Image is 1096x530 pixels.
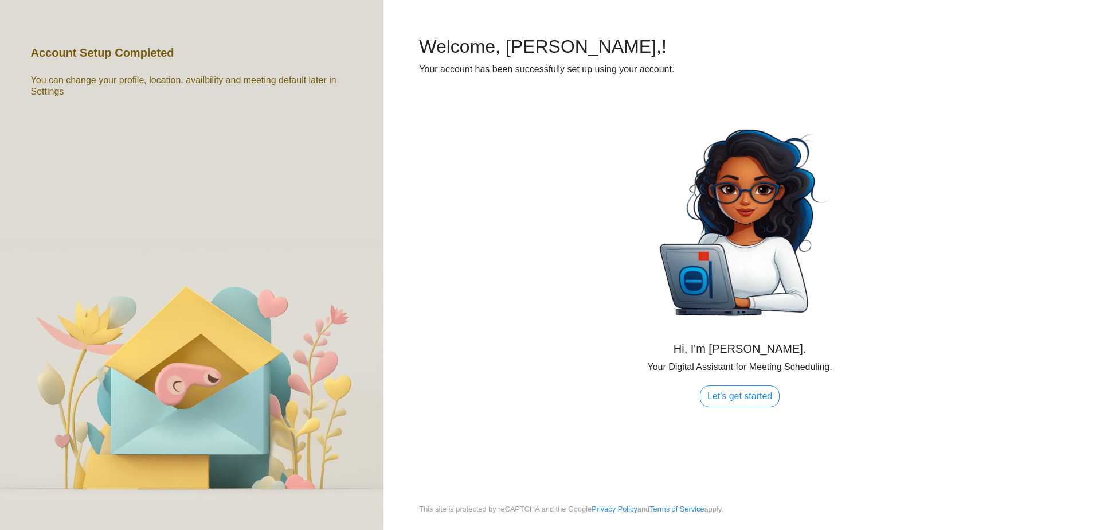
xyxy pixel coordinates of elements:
small: This site is protected by reCAPTCHA and the Google and apply. [419,504,723,530]
h5: Hi, I'm [PERSON_NAME]. [674,342,807,356]
div: Your account has been successfully set up using your account. [419,63,1060,76]
h2: Welcome, [PERSON_NAME],! [419,36,1060,57]
img: Zara.png [630,109,849,328]
h5: Account Setup Completed [31,46,174,60]
a: Privacy Policy [592,505,637,513]
p: Your Digital Assistant for Meeting Scheduling. [647,360,832,374]
h6: You can change your profile, location, availbility and meeting default later in Settings [31,75,353,96]
a: Terms of Service [649,505,704,513]
a: Let's get started [700,385,780,407]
